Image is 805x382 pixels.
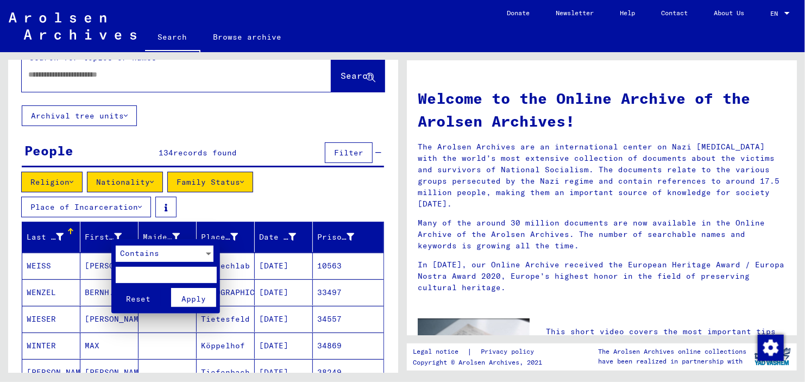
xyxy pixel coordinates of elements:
[116,288,161,307] button: Reset
[120,248,159,258] span: Contains
[171,288,216,307] button: Apply
[181,294,206,304] span: Apply
[758,335,784,361] img: Change consent
[126,294,150,304] span: Reset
